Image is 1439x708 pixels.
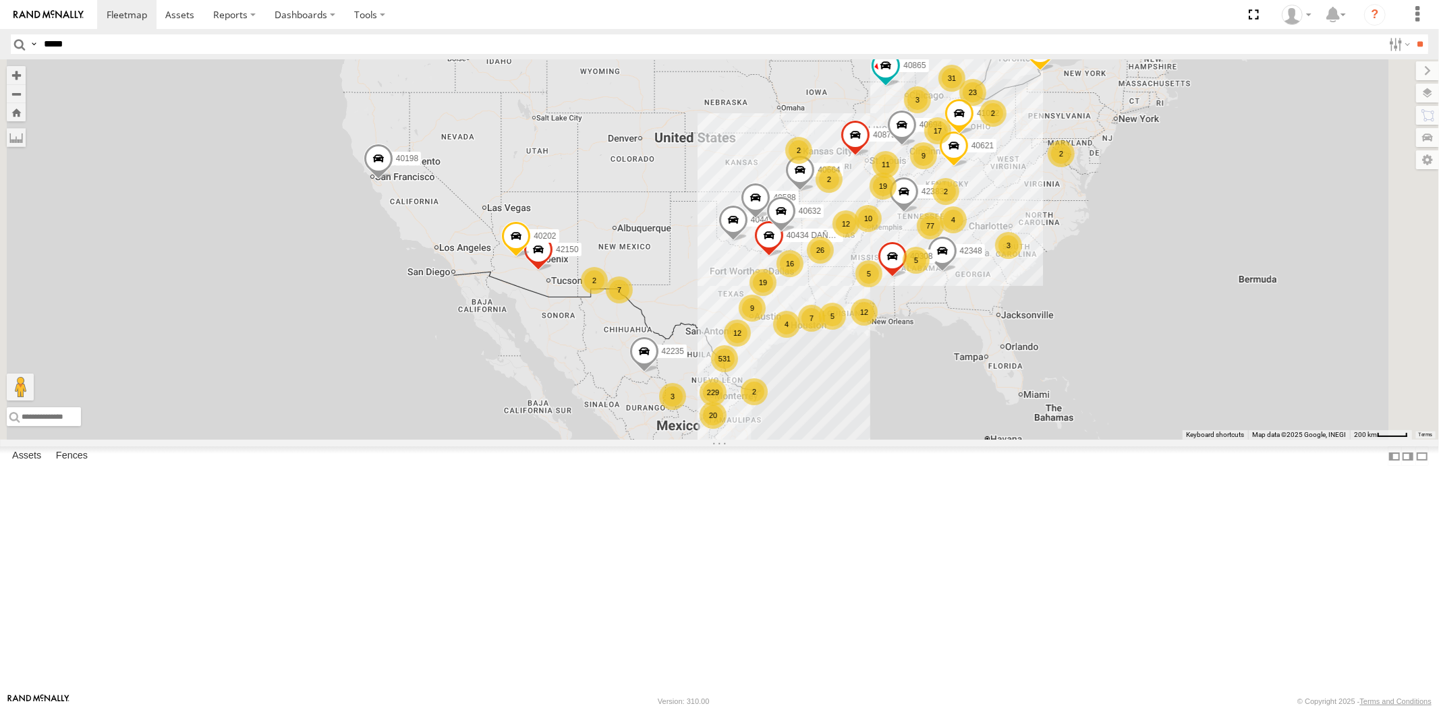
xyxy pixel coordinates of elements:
label: Assets [5,447,48,466]
div: 19 [870,173,897,200]
div: 2 [785,137,812,164]
div: 2 [816,166,843,193]
span: 42150 [556,245,578,254]
button: Keyboard shortcuts [1186,430,1244,440]
div: 2 [1048,140,1075,167]
span: 40621 [971,141,993,150]
span: 40447 [750,215,772,225]
div: 26 [807,237,834,264]
button: Drag Pegman onto the map to open Street View [7,374,34,401]
label: Dock Summary Table to the Left [1388,446,1401,466]
div: Version: 310.00 [658,697,709,705]
div: 11 [872,151,899,178]
span: 41062 [977,109,999,118]
label: Hide Summary Table [1415,446,1429,466]
span: 40632 [798,206,820,216]
a: Terms and Conditions [1360,697,1432,705]
div: 4 [773,311,800,338]
span: 40198 [395,154,418,164]
div: 31 [938,65,965,92]
span: 40694 [919,120,941,129]
span: 40308 [910,252,932,261]
span: 42348 [959,246,982,256]
label: Measure [7,128,26,147]
div: 4 [940,206,967,233]
div: © Copyright 2025 - [1297,697,1432,705]
div: 5 [903,247,930,274]
div: 12 [851,299,878,326]
button: Zoom Home [7,103,26,121]
div: 10 [855,205,882,232]
label: Search Query [28,34,39,54]
span: 42383 [922,187,944,196]
i: ? [1364,4,1386,26]
span: 40865 [903,61,926,70]
div: 19 [750,269,777,296]
span: 40879 [873,130,895,140]
div: 12 [724,320,751,347]
div: 5 [819,303,846,330]
span: 40434 DAÑADO 102025 [786,231,874,240]
label: Fences [49,447,94,466]
div: 2 [980,100,1007,127]
span: 40588 [773,193,795,202]
label: Map Settings [1416,150,1439,169]
div: 16 [777,250,803,277]
div: Victor Sanchez [1277,5,1316,25]
span: 40202 [534,231,556,241]
div: 2 [581,267,608,294]
div: 23 [959,79,986,106]
label: Search Filter Options [1384,34,1413,54]
div: 9 [910,142,937,169]
div: 2 [932,178,959,205]
button: Map Scale: 200 km per 42 pixels [1350,430,1412,440]
div: 5 [855,260,882,287]
div: 3 [904,86,931,113]
div: 17 [924,117,951,144]
button: Zoom in [7,66,26,84]
div: 7 [606,276,633,303]
div: 12 [833,210,859,237]
img: rand-logo.svg [13,10,84,20]
label: Dock Summary Table to the Right [1401,446,1415,466]
div: 20 [700,402,727,429]
button: Zoom out [7,84,26,103]
div: 77 [917,212,944,239]
div: 3 [659,383,686,410]
span: Map data ©2025 Google, INEGI [1252,431,1346,438]
div: 9 [739,295,766,322]
div: 2 [741,378,768,405]
a: Terms (opens in new tab) [1419,432,1433,438]
a: Visit our Website [7,695,69,708]
div: 3 [995,232,1022,259]
div: 229 [700,379,727,406]
div: 7 [798,305,825,332]
span: 42235 [661,347,683,356]
div: 531 [711,345,738,372]
span: 200 km [1354,431,1377,438]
